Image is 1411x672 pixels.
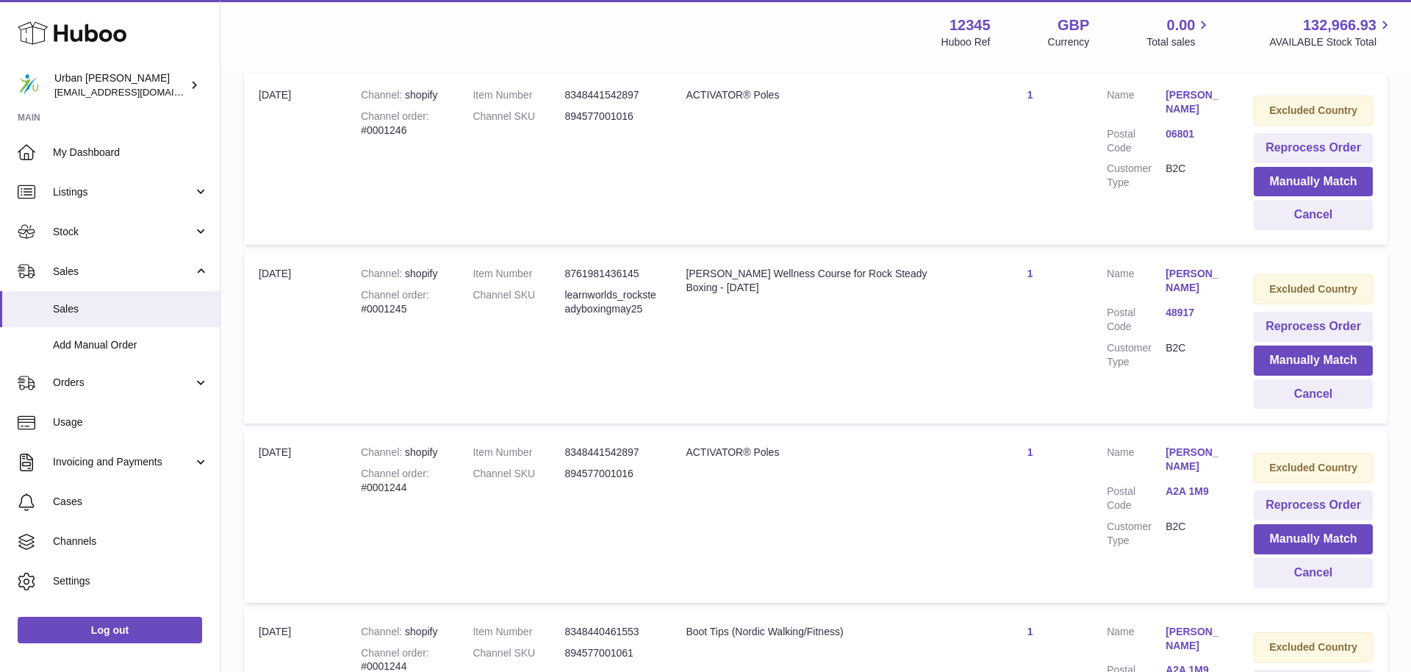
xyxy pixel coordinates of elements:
[686,446,953,460] div: ACTIVATOR® Poles
[941,35,991,49] div: Huboo Ref
[1107,127,1166,155] dt: Postal Code
[361,267,443,281] div: shopify
[1254,133,1373,163] button: Reprocess Order
[473,288,564,316] dt: Channel SKU
[1254,379,1373,410] button: Cancel
[473,467,564,481] dt: Channel SKU
[361,110,429,122] strong: Channel order
[1166,267,1224,295] a: [PERSON_NAME]
[1107,88,1166,120] dt: Name
[1254,312,1373,342] button: Reprocess Order
[1166,520,1224,548] dd: B2C
[53,225,193,239] span: Stock
[1107,306,1166,334] dt: Postal Code
[1167,15,1196,35] span: 0.00
[361,268,405,279] strong: Channel
[686,88,953,102] div: ACTIVATOR® Poles
[473,267,564,281] dt: Item Number
[564,467,656,481] dd: 894577001016
[53,376,193,390] span: Orders
[1107,446,1166,477] dt: Name
[361,626,405,637] strong: Channel
[1166,162,1224,190] dd: B2C
[361,446,443,460] div: shopify
[361,110,443,137] div: #0001246
[1107,162,1166,190] dt: Customer Type
[1254,346,1373,376] button: Manually Match
[1166,446,1224,473] a: [PERSON_NAME]
[361,647,429,659] strong: Channel order
[361,289,429,301] strong: Channel order
[54,71,187,99] div: Urban [PERSON_NAME]
[53,495,209,509] span: Cases
[1269,462,1357,473] strong: Excluded Country
[1254,524,1373,554] button: Manually Match
[1107,625,1166,657] dt: Name
[1166,485,1224,498] a: A2A 1M9
[1166,625,1224,653] a: [PERSON_NAME]
[53,265,193,279] span: Sales
[1048,35,1090,49] div: Currency
[1303,15,1376,35] span: 132,966.93
[564,288,656,316] dd: learnworlds_rocksteadyboxingmay25
[53,415,209,429] span: Usage
[244,431,346,602] td: [DATE]
[1027,446,1033,458] a: 1
[1146,35,1212,49] span: Total sales
[53,535,209,548] span: Channels
[1254,558,1373,588] button: Cancel
[18,617,202,643] a: Log out
[564,267,656,281] dd: 8761981436145
[1166,127,1224,141] a: 06801
[949,15,991,35] strong: 12345
[53,574,209,588] span: Settings
[1269,104,1357,116] strong: Excluded Country
[686,267,953,295] div: [PERSON_NAME] Wellness Course for Rock Steady Boxing - [DATE]
[1027,626,1033,637] a: 1
[18,74,40,96] img: orders@urbanpoling.com
[244,252,346,423] td: [DATE]
[361,468,429,479] strong: Channel order
[473,88,564,102] dt: Item Number
[53,455,193,469] span: Invoicing and Payments
[53,185,193,199] span: Listings
[564,110,656,124] dd: 894577001016
[1027,89,1033,101] a: 1
[1107,267,1166,299] dt: Name
[1254,167,1373,197] button: Manually Match
[1269,35,1393,49] span: AVAILABLE Stock Total
[361,88,443,102] div: shopify
[53,302,209,316] span: Sales
[473,625,564,639] dt: Item Number
[1254,200,1373,230] button: Cancel
[1269,15,1393,49] a: 132,966.93 AVAILABLE Stock Total
[361,625,443,639] div: shopify
[54,86,216,98] span: [EMAIL_ADDRESS][DOMAIN_NAME]
[1027,268,1033,279] a: 1
[1269,641,1357,653] strong: Excluded Country
[361,446,405,458] strong: Channel
[564,646,656,660] dd: 894577001061
[361,89,405,101] strong: Channel
[1058,15,1089,35] strong: GBP
[1269,283,1357,295] strong: Excluded Country
[1166,341,1224,369] dd: B2C
[1107,520,1166,548] dt: Customer Type
[473,110,564,124] dt: Channel SKU
[473,646,564,660] dt: Channel SKU
[1107,485,1166,512] dt: Postal Code
[564,88,656,102] dd: 8348441542897
[244,74,346,245] td: [DATE]
[1107,341,1166,369] dt: Customer Type
[361,467,443,495] div: #0001244
[1254,490,1373,521] button: Reprocess Order
[53,146,209,160] span: My Dashboard
[53,338,209,352] span: Add Manual Order
[564,446,656,460] dd: 8348441542897
[361,288,443,316] div: #0001245
[564,625,656,639] dd: 8348440461553
[1146,15,1212,49] a: 0.00 Total sales
[686,625,953,639] div: Boot Tips (Nordic Walking/Fitness)
[1166,306,1224,320] a: 48917
[473,446,564,460] dt: Item Number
